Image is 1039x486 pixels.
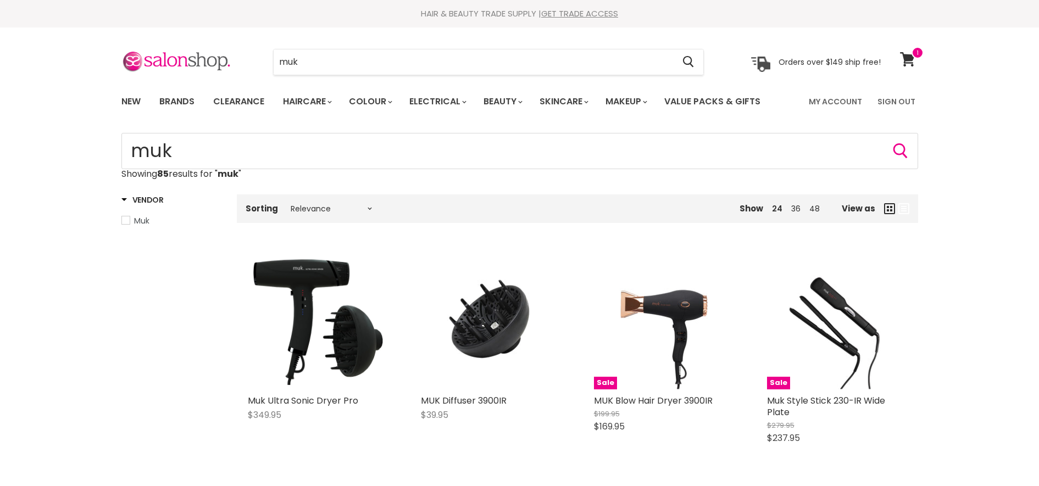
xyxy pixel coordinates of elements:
[421,249,561,389] a: MUK Diffuser 3900IR
[113,86,786,118] ul: Main menu
[248,394,358,407] a: Muk Ultra Sonic Dryer Pro
[531,90,595,113] a: Skincare
[767,432,800,444] span: $237.95
[674,49,703,75] button: Search
[892,142,909,160] button: Search
[273,49,704,75] form: Product
[121,133,918,169] input: Search
[121,133,918,169] form: Product
[594,394,713,407] a: MUK Blow Hair Dryer 3900IR
[594,249,734,389] a: MUK Blow Hair Dryer 3900IRSale
[121,169,918,179] p: Showing results for " "
[275,90,338,113] a: Haircare
[779,57,881,66] p: Orders over $149 ship free!
[248,409,281,421] span: $349.95
[594,409,620,419] span: $199.95
[475,90,529,113] a: Beauty
[767,377,790,389] span: Sale
[113,90,149,113] a: New
[767,249,907,389] a: Muk Style Stick 230-IR Wide PlateSale
[401,90,473,113] a: Electrical
[108,86,932,118] nav: Main
[341,90,399,113] a: Colour
[246,204,278,213] label: Sorting
[842,204,875,213] span: View as
[121,194,164,205] h3: Vendor
[157,167,169,180] strong: 85
[134,215,149,226] span: Muk
[248,249,388,389] img: Muk Ultra Sonic Dryer Pro
[218,167,238,180] strong: muk
[767,420,794,431] span: $279.95
[802,90,869,113] a: My Account
[791,203,801,214] a: 36
[740,203,763,214] span: Show
[151,90,203,113] a: Brands
[809,203,820,214] a: 48
[594,377,617,389] span: Sale
[767,394,885,418] a: Muk Style Stick 230-IR Wide Plate
[541,8,618,19] a: GET TRADE ACCESS
[274,49,674,75] input: Search
[594,420,625,433] span: $169.95
[772,203,782,214] a: 24
[108,8,932,19] div: HAIR & BEAUTY TRADE SUPPLY |
[121,215,223,227] a: Muk
[656,90,769,113] a: Value Packs & Gifts
[205,90,273,113] a: Clearance
[594,249,734,389] img: MUK Blow Hair Dryer 3900IR
[871,90,922,113] a: Sign Out
[421,409,448,421] span: $39.95
[421,394,507,407] a: MUK Diffuser 3900IR
[597,90,654,113] a: Makeup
